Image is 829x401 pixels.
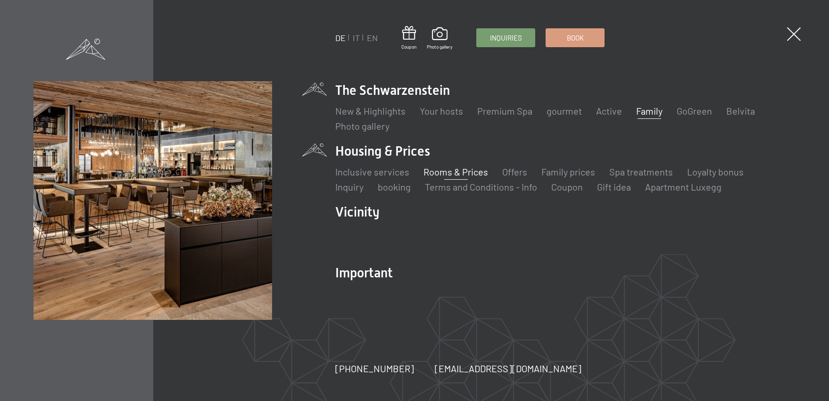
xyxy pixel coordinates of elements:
a: Book [546,29,604,47]
font: [EMAIL_ADDRESS][DOMAIN_NAME] [435,363,581,374]
a: Your hosts [420,105,463,117]
a: Family [636,105,663,117]
a: Apartment Luxegg [645,181,721,192]
font: Photo gallery [427,44,453,50]
a: DE [335,33,346,43]
a: booking [378,181,411,192]
a: Premium Spa [477,105,532,117]
a: [PHONE_NUMBER] [335,362,414,375]
a: New & Highlights [335,105,406,117]
a: [EMAIL_ADDRESS][DOMAIN_NAME]​​ [435,362,581,375]
a: Terms and Conditions - Info [425,181,537,192]
font: Coupon [401,44,416,50]
a: Active [596,105,622,117]
a: gourmet [547,105,582,117]
a: Belvita [726,105,755,117]
a: EN [367,33,378,43]
a: IT [353,33,360,43]
a: GoGreen [677,105,712,117]
a: Inquiries [477,29,535,47]
a: Offers [502,166,527,177]
a: Coupon [551,181,583,192]
a: Inquiry [335,181,364,192]
font: Book [566,33,583,42]
a: Family prices [541,166,595,177]
a: Gift idea [597,181,631,192]
a: Spa treatments [609,166,673,177]
font: [PHONE_NUMBER] [335,363,414,374]
a: Photo gallery [335,120,390,132]
a: Inclusive services [335,166,409,177]
a: Loyalty bonus [687,166,744,177]
a: Photo gallery [427,27,453,50]
a: Rooms & Prices [423,166,488,177]
a: Coupon [401,26,416,50]
font: Inquiries [489,33,522,42]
